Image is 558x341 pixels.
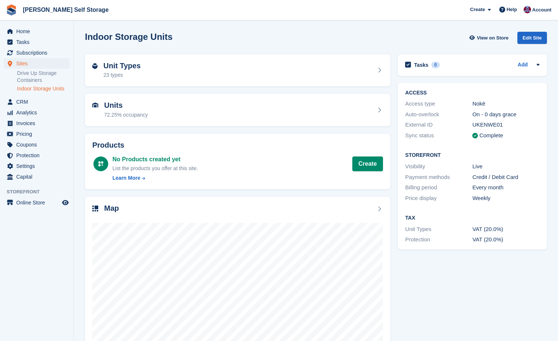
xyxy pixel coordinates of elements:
a: menu [4,26,70,37]
div: Sync status [405,131,472,140]
a: menu [4,97,70,107]
a: menu [4,161,70,171]
h2: Unit Types [103,62,141,70]
a: Add [518,61,528,69]
span: View on Store [477,34,509,42]
span: Home [16,26,61,37]
a: menu [4,150,70,161]
span: Pricing [16,129,61,139]
a: Indoor Storage Units [17,85,70,92]
span: Subscriptions [16,48,61,58]
div: Payment methods [405,173,472,182]
img: unit-type-icn-2b2737a686de81e16bb02015468b77c625bbabd49415b5ef34ead5e3b44a266d.svg [92,63,97,69]
div: Nokē [472,100,540,108]
div: Auto-overlock [405,110,472,119]
a: menu [4,139,70,150]
a: menu [4,37,70,47]
a: menu [4,129,70,139]
a: Learn More [113,174,198,182]
img: stora-icon-8386f47178a22dfd0bd8f6a31ec36ba5ce8667c1dd55bd0f319d3a0aa187defe.svg [6,4,17,15]
span: Online Store [16,197,61,208]
div: Complete [479,131,503,140]
span: Coupons [16,139,61,150]
a: menu [4,197,70,208]
span: Create [470,6,485,13]
img: Tracy Bailey [524,6,531,13]
img: custom-product-icn-white-7c27a13f52cf5f2f504a55ee73a895a1f82ff5669d69490e13668eaf7ade3bb5.svg [98,161,104,167]
div: Edit Site [517,32,547,44]
div: UKENWE01 [472,121,540,129]
div: Every month [472,183,540,192]
div: 0 [431,62,440,68]
div: VAT (20.0%) [472,235,540,244]
h2: ACCESS [405,90,540,96]
a: Units 72.25% occupancy [85,94,390,126]
span: Invoices [16,118,61,128]
img: map-icn-33ee37083ee616e46c38cad1a60f524a97daa1e2b2c8c0bc3eb3415660979fc1.svg [92,206,98,211]
a: menu [4,58,70,69]
h2: Tasks [414,62,428,68]
div: Price display [405,194,472,203]
h2: Tax [405,215,540,221]
span: Account [532,6,551,14]
a: Preview store [61,198,70,207]
span: Capital [16,172,61,182]
span: Protection [16,150,61,161]
div: External ID [405,121,472,129]
div: 23 types [103,71,141,79]
h2: Indoor Storage Units [85,32,172,42]
a: menu [4,107,70,118]
a: Drive Up Storage Containers [17,70,70,84]
h2: Storefront [405,152,540,158]
span: Analytics [16,107,61,118]
div: On - 0 days grace [472,110,540,119]
span: List the products you offer at this site. [113,165,198,171]
span: Storefront [7,188,73,196]
span: Tasks [16,37,61,47]
div: Protection [405,235,472,244]
a: menu [4,172,70,182]
h2: Map [104,204,119,213]
h2: Units [104,101,148,110]
span: Sites [16,58,61,69]
h2: Products [92,141,383,149]
a: menu [4,48,70,58]
div: VAT (20.0%) [472,225,540,234]
a: menu [4,118,70,128]
span: Settings [16,161,61,171]
a: [PERSON_NAME] Self Storage [20,4,112,16]
a: Create [352,156,383,171]
div: No Products created yet [113,155,198,164]
span: Help [507,6,517,13]
div: Learn More [113,174,140,182]
div: Unit Types [405,225,472,234]
div: Credit / Debit Card [472,173,540,182]
a: Edit Site [517,32,547,47]
a: View on Store [468,32,511,44]
div: Billing period [405,183,472,192]
div: Live [472,162,540,171]
div: Weekly [472,194,540,203]
span: CRM [16,97,61,107]
a: Unit Types 23 types [85,54,390,87]
div: Visibility [405,162,472,171]
div: 72.25% occupancy [104,111,148,119]
div: Access type [405,100,472,108]
img: unit-icn-7be61d7bf1b0ce9d3e12c5938cc71ed9869f7b940bace4675aadf7bd6d80202e.svg [92,103,98,108]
